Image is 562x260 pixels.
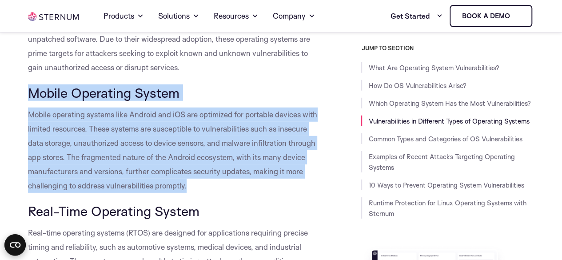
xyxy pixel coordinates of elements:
span: Mobile Operating System [28,84,179,101]
a: Examples of Recent Attacks Targeting Operating Systems [368,152,514,172]
span: Real-Time Operating System [28,203,199,219]
img: sternum iot [28,12,79,21]
a: What Are Operating System Vulnerabilities? [368,64,499,72]
button: Open CMP widget [4,234,26,256]
a: Runtime Protection for Linux Operating Systems with Sternum [368,199,526,218]
h3: JUMP TO SECTION [361,44,534,52]
a: Get Started [390,7,442,25]
a: Vulnerabilities in Different Types of Operating Systems [368,117,529,125]
img: sternum iot [513,12,520,20]
a: Book a demo [450,5,532,27]
span: Mobile operating systems like Android and iOS are optimized for portable devices with limited res... [28,110,317,190]
a: Common Types and Categories of OS Vulnerabilities [368,135,522,143]
a: How Do OS Vulnerabilities Arise? [368,81,466,90]
a: 10 Ways to Prevent Operating System Vulnerabilities [368,181,524,189]
a: Which Operating System Has the Most Vulnerabilities? [368,99,530,108]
